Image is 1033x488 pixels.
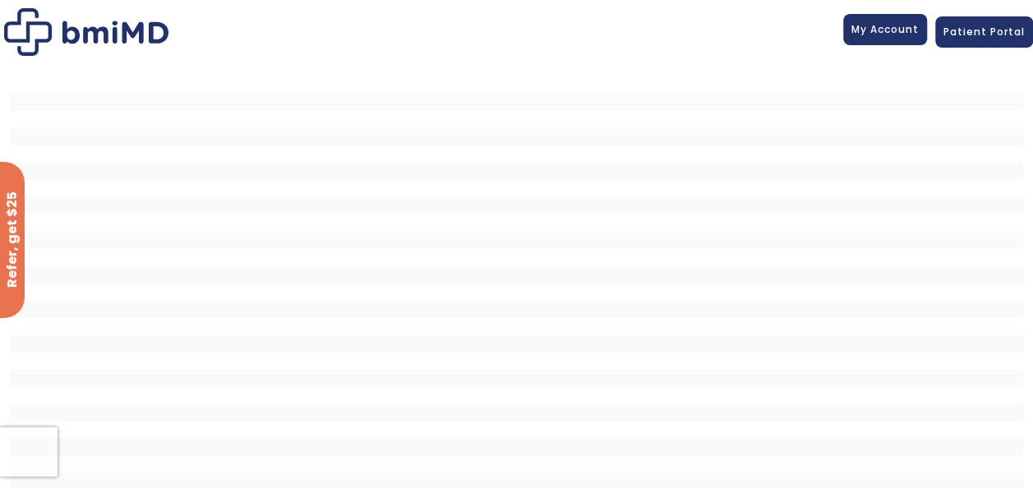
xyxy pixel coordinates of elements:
span: My Account [851,22,919,36]
img: Patient Messaging Portal [4,8,168,56]
a: My Account [843,14,927,45]
a: Patient Portal [935,16,1033,48]
span: Patient Portal [943,25,1025,39]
